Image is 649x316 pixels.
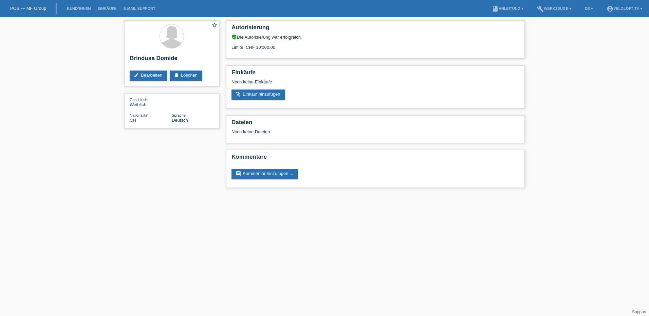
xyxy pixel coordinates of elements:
span: Deutsch [172,118,188,123]
i: add_shopping_cart [236,92,241,97]
a: editBearbeiten [130,71,167,81]
span: Schweiz [130,118,136,123]
span: Sprache [172,113,186,117]
div: Weiblich [130,97,172,107]
i: build [537,5,544,12]
a: account_circleVeloLoft TV ▾ [603,6,646,11]
i: book [492,5,499,12]
h2: Autorisierung [231,24,519,34]
h2: Dateien [231,119,519,129]
i: comment [236,171,241,176]
div: Noch keine Dateien [231,129,439,134]
i: edit [134,73,139,78]
a: deleteLöschen [170,71,202,81]
a: E-Mail Support [120,6,159,11]
a: Support [632,310,646,314]
i: delete [174,73,179,78]
h2: Kommentare [231,154,519,164]
i: verified_user [231,34,237,40]
span: Geschlecht [130,98,148,102]
a: bookAnleitung ▾ [488,6,527,11]
h2: Einkäufe [231,69,519,79]
a: add_shopping_cartEinkauf hinzufügen [231,90,285,100]
a: DE ▾ [581,6,596,11]
span: Nationalität [130,113,148,117]
a: buildWerkzeuge ▾ [534,6,575,11]
a: commentKommentar hinzufügen ... [231,169,298,179]
div: Noch keine Einkäufe [231,79,519,90]
i: star_border [211,22,218,28]
h2: Brindusa Domide [130,55,214,65]
a: Einkäufe [94,6,120,11]
a: POS — MF Group [10,6,46,11]
div: Die Autorisierung war erfolgreich. [231,34,519,40]
i: account_circle [607,5,613,12]
a: star_border [211,22,218,29]
div: Limite: CHF 10'000.00 [231,40,519,50]
a: Kund*innen [63,6,94,11]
